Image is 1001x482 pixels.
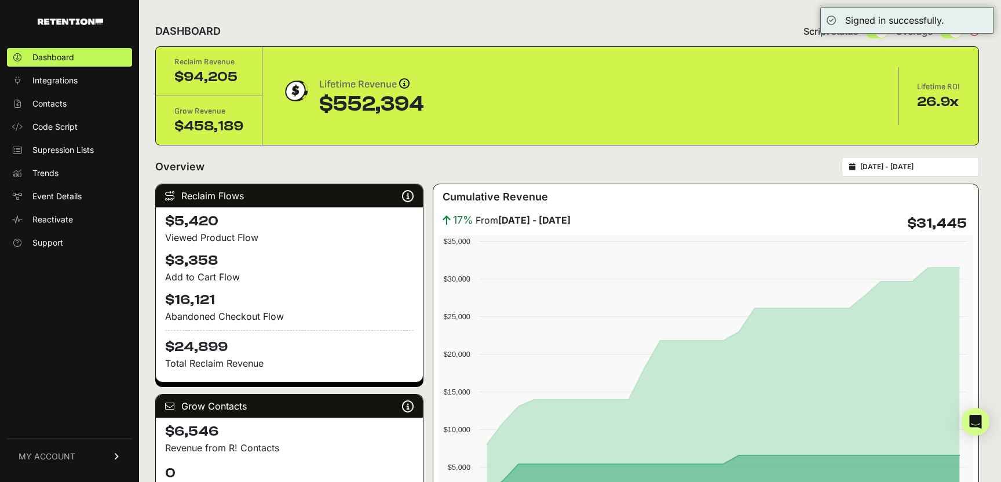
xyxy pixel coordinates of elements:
[476,213,571,227] span: From
[444,237,470,246] text: $35,000
[32,167,59,179] span: Trends
[7,439,132,474] a: MY ACCOUNT
[174,68,243,86] div: $94,205
[19,451,75,462] span: MY ACCOUNT
[917,93,960,111] div: 26.9x
[498,214,571,226] strong: [DATE] - [DATE]
[7,71,132,90] a: Integrations
[319,76,424,93] div: Lifetime Revenue
[165,231,414,244] div: Viewed Product Flow
[845,13,944,27] div: Signed in successfully.
[174,117,243,136] div: $458,189
[32,98,67,109] span: Contacts
[38,19,103,25] img: Retention.com
[165,212,414,231] h4: $5,420
[7,94,132,113] a: Contacts
[165,422,414,441] h4: $6,546
[165,330,414,356] h4: $24,899
[7,233,132,252] a: Support
[453,212,473,228] span: 17%
[32,52,74,63] span: Dashboard
[32,237,63,249] span: Support
[174,105,243,117] div: Grow Revenue
[165,441,414,455] p: Revenue from R! Contacts
[803,24,858,38] span: Script status
[444,425,470,434] text: $10,000
[281,76,310,105] img: dollar-coin-05c43ed7efb7bc0c12610022525b4bbbb207c7efeef5aecc26f025e68dcafac9.png
[7,210,132,229] a: Reactivate
[32,214,73,225] span: Reactivate
[319,93,424,116] div: $552,394
[155,159,204,175] h2: Overview
[165,291,414,309] h4: $16,121
[165,270,414,284] div: Add to Cart Flow
[32,121,78,133] span: Code Script
[444,350,470,359] text: $20,000
[907,214,967,233] h4: $31,445
[32,75,78,86] span: Integrations
[156,395,423,418] div: Grow Contacts
[7,48,132,67] a: Dashboard
[156,184,423,207] div: Reclaim Flows
[165,309,414,323] div: Abandoned Checkout Flow
[32,144,94,156] span: Supression Lists
[917,81,960,93] div: Lifetime ROI
[444,388,470,396] text: $15,000
[962,408,989,436] div: Open Intercom Messenger
[448,463,470,472] text: $5,000
[444,275,470,283] text: $30,000
[165,251,414,270] h4: $3,358
[7,187,132,206] a: Event Details
[443,189,548,205] h3: Cumulative Revenue
[155,23,221,39] h2: DASHBOARD
[7,141,132,159] a: Supression Lists
[7,118,132,136] a: Code Script
[174,56,243,68] div: Reclaim Revenue
[444,312,470,321] text: $25,000
[32,191,82,202] span: Event Details
[7,164,132,182] a: Trends
[165,356,414,370] p: Total Reclaim Revenue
